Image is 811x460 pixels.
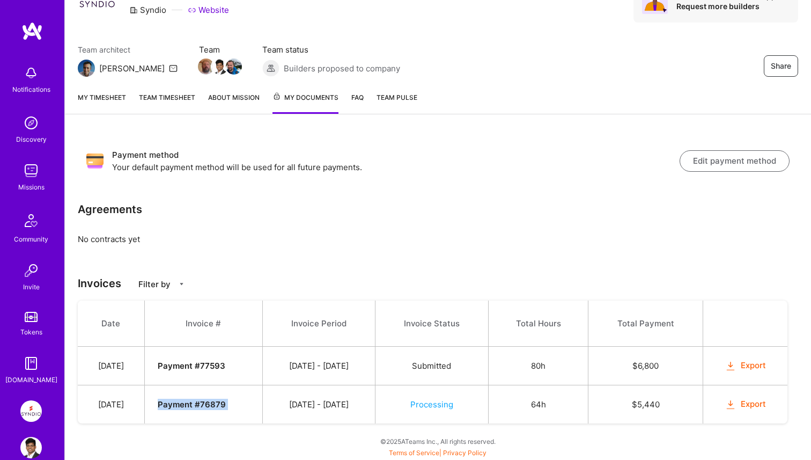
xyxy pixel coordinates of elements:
[20,160,42,181] img: teamwork
[129,4,166,16] div: Syndio
[488,347,588,385] td: 80h
[771,61,791,71] span: Share
[588,385,703,424] td: $ 5,440
[86,152,104,170] img: Payment method
[389,449,486,457] span: |
[227,57,241,76] a: Team Member Avatar
[99,63,165,74] div: [PERSON_NAME]
[16,134,47,145] div: Discovery
[199,57,213,76] a: Team Member Avatar
[208,92,260,114] a: About Mission
[78,60,95,77] img: Team Architect
[410,399,453,410] span: Processing
[20,326,42,338] div: Tokens
[680,150,790,172] button: Edit payment method
[20,353,42,374] img: guide book
[138,279,171,290] p: Filter by
[18,400,45,422] a: Syndio: Transformation Engine Modernization
[18,208,44,233] img: Community
[12,84,50,95] div: Notifications
[588,301,703,347] th: Total Payment
[351,92,364,114] a: FAQ
[20,62,42,84] img: bell
[199,44,241,55] span: Team
[14,233,48,245] div: Community
[443,449,486,457] a: Privacy Policy
[725,360,766,372] button: Export
[725,399,737,411] i: icon OrangeDownload
[272,92,338,104] span: My Documents
[158,361,225,371] strong: Payment # 77593
[20,112,42,134] img: discovery
[25,312,38,322] img: tokens
[78,301,144,347] th: Date
[18,181,45,193] div: Missions
[725,398,766,411] button: Export
[262,60,279,77] img: Builders proposed to company
[78,44,178,55] span: Team architect
[65,127,811,460] div: No contracts yet
[226,59,242,75] img: Team Member Avatar
[377,92,417,114] a: Team Pulse
[78,277,798,290] h3: Invoices
[78,347,144,385] td: [DATE]
[20,260,42,281] img: Invite
[725,360,737,373] i: icon OrangeDownload
[20,400,42,422] img: Syndio: Transformation Engine Modernization
[389,449,439,457] a: Terms of Service
[588,347,703,385] td: $ 6,800
[764,55,798,77] button: Share
[20,437,42,458] img: User Avatar
[144,301,262,347] th: Invoice #
[158,399,226,410] strong: Payment # 76879
[129,6,138,14] i: icon CompanyGray
[21,21,43,41] img: logo
[676,1,790,11] div: Request more builders
[262,347,375,385] td: [DATE] - [DATE]
[272,92,338,114] a: My Documents
[169,64,178,72] i: icon Mail
[213,57,227,76] a: Team Member Avatar
[375,301,488,347] th: Invoice Status
[112,149,680,162] h3: Payment method
[262,44,400,55] span: Team status
[5,374,57,385] div: [DOMAIN_NAME]
[262,301,375,347] th: Invoice Period
[377,93,417,101] span: Team Pulse
[412,361,451,371] span: Submitted
[188,4,229,16] a: Website
[78,385,144,424] td: [DATE]
[23,281,40,293] div: Invite
[198,59,214,75] img: Team Member Avatar
[284,63,400,74] span: Builders proposed to company
[112,162,680,173] p: Your default payment method will be used for all future payments.
[262,385,375,424] td: [DATE] - [DATE]
[78,92,126,114] a: My timesheet
[212,59,228,75] img: Team Member Avatar
[139,92,195,114] a: Team timesheet
[64,428,811,455] div: © 2025 ATeams Inc., All rights reserved.
[18,437,45,458] a: User Avatar
[488,301,588,347] th: Total Hours
[488,385,588,424] td: 64h
[178,281,185,288] i: icon CaretDown
[78,203,142,216] h3: Agreements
